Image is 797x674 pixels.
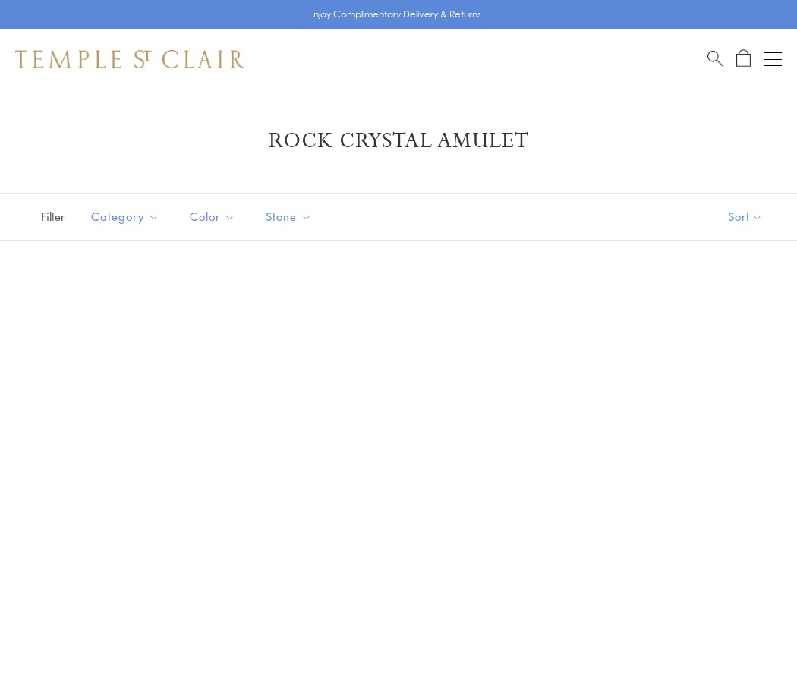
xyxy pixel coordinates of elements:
[736,49,751,68] a: Open Shopping Bag
[182,207,247,226] span: Color
[309,7,481,22] p: Enjoy Complimentary Delivery & Returns
[694,194,797,240] button: Show sort by
[80,200,171,234] button: Category
[258,207,323,226] span: Stone
[764,50,782,68] button: Open navigation
[707,49,723,68] a: Search
[178,200,247,234] button: Color
[38,128,759,155] h1: Rock Crystal Amulet
[83,207,171,226] span: Category
[254,200,323,234] button: Stone
[15,50,244,68] img: Temple St. Clair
